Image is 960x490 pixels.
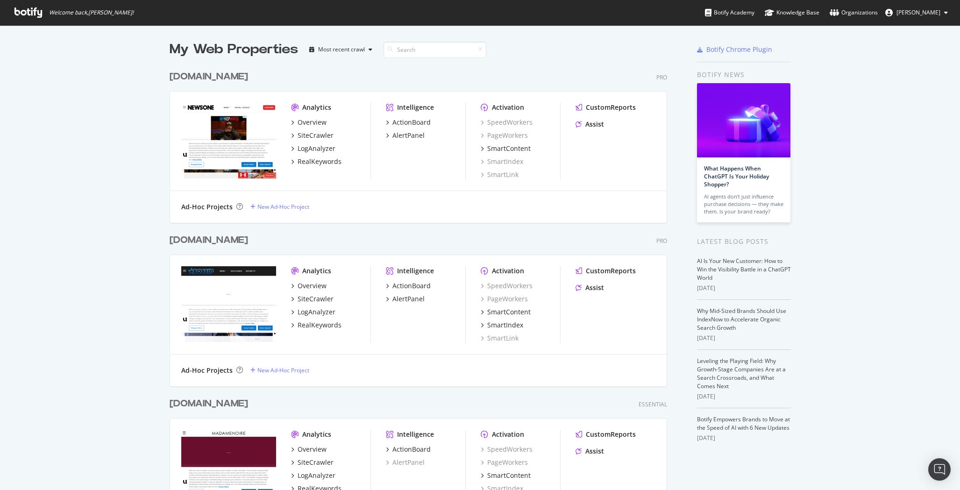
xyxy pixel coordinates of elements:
[291,471,335,480] a: LogAnalyzer
[697,83,790,157] img: What Happens When ChatGPT Is Your Holiday Shopper?
[392,281,431,291] div: ActionBoard
[487,471,531,480] div: SmartContent
[481,471,531,480] a: SmartContent
[481,281,533,291] a: SpeedWorkers
[298,294,334,304] div: SiteCrawler
[697,392,791,401] div: [DATE]
[697,307,786,332] a: Why Mid-Sized Brands Should Use IndexNow to Accelerate Organic Search Growth
[298,307,335,317] div: LogAnalyzer
[487,307,531,317] div: SmartContent
[697,434,791,442] div: [DATE]
[318,47,365,52] div: Most recent crawl
[257,366,309,374] div: New Ad-Hoc Project
[386,118,431,127] a: ActionBoard
[181,366,233,375] div: Ad-Hoc Projects
[576,283,604,292] a: Assist
[298,131,334,140] div: SiteCrawler
[704,193,783,215] div: AI agents don’t just influence purchase decisions — they make them. Is your brand ready?
[291,281,327,291] a: Overview
[492,103,524,112] div: Activation
[492,430,524,439] div: Activation
[487,144,531,153] div: SmartContent
[291,294,334,304] a: SiteCrawler
[170,40,298,59] div: My Web Properties
[576,430,636,439] a: CustomReports
[481,458,528,467] a: PageWorkers
[291,157,341,166] a: RealKeywords
[386,458,425,467] a: AlertPanel
[697,236,791,247] div: Latest Blog Posts
[492,266,524,276] div: Activation
[298,281,327,291] div: Overview
[397,430,434,439] div: Intelligence
[481,144,531,153] a: SmartContent
[170,70,248,84] div: [DOMAIN_NAME]
[585,120,604,129] div: Assist
[291,118,327,127] a: Overview
[878,5,955,20] button: [PERSON_NAME]
[392,131,425,140] div: AlertPanel
[928,458,951,481] div: Open Intercom Messenger
[298,445,327,454] div: Overview
[697,334,791,342] div: [DATE]
[181,103,276,178] img: www.newsone.com
[487,320,523,330] div: SmartIndex
[397,103,434,112] div: Intelligence
[697,45,772,54] a: Botify Chrome Plugin
[481,170,519,179] a: SmartLink
[481,294,528,304] a: PageWorkers
[576,120,604,129] a: Assist
[181,266,276,342] img: www.bossip.com
[250,203,309,211] a: New Ad-Hoc Project
[656,237,667,245] div: Pro
[392,118,431,127] div: ActionBoard
[170,397,252,411] a: [DOMAIN_NAME]
[586,266,636,276] div: CustomReports
[639,400,667,408] div: Essential
[291,458,334,467] a: SiteCrawler
[49,9,134,16] span: Welcome back, [PERSON_NAME] !
[586,430,636,439] div: CustomReports
[765,8,819,17] div: Knowledge Base
[697,415,790,432] a: Botify Empowers Brands to Move at the Speed of AI with 6 New Updates
[397,266,434,276] div: Intelligence
[298,471,335,480] div: LogAnalyzer
[170,234,252,247] a: [DOMAIN_NAME]
[481,445,533,454] a: SpeedWorkers
[250,366,309,374] a: New Ad-Hoc Project
[298,157,341,166] div: RealKeywords
[386,294,425,304] a: AlertPanel
[585,447,604,456] div: Assist
[291,144,335,153] a: LogAnalyzer
[291,320,341,330] a: RealKeywords
[576,103,636,112] a: CustomReports
[481,334,519,343] a: SmartLink
[576,266,636,276] a: CustomReports
[392,294,425,304] div: AlertPanel
[386,131,425,140] a: AlertPanel
[298,144,335,153] div: LogAnalyzer
[291,131,334,140] a: SiteCrawler
[585,283,604,292] div: Assist
[291,307,335,317] a: LogAnalyzer
[706,45,772,54] div: Botify Chrome Plugin
[170,234,248,247] div: [DOMAIN_NAME]
[257,203,309,211] div: New Ad-Hoc Project
[306,42,376,57] button: Most recent crawl
[386,445,431,454] a: ActionBoard
[302,103,331,112] div: Analytics
[386,281,431,291] a: ActionBoard
[481,118,533,127] a: SpeedWorkers
[302,266,331,276] div: Analytics
[181,202,233,212] div: Ad-Hoc Projects
[705,8,754,17] div: Botify Academy
[830,8,878,17] div: Organizations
